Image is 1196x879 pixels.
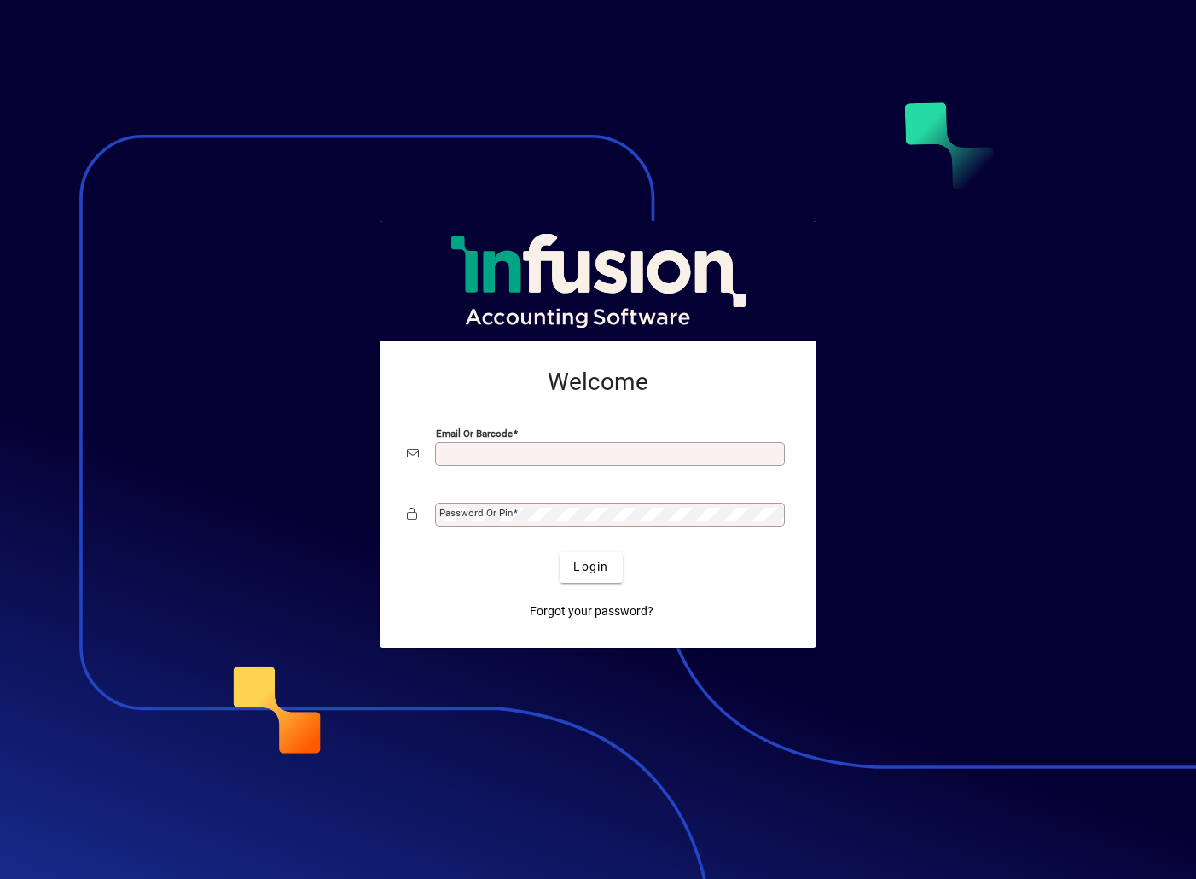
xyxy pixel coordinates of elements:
[530,602,653,620] span: Forgot your password?
[407,368,789,397] h2: Welcome
[439,507,513,519] mat-label: Password or Pin
[560,552,622,583] button: Login
[523,597,660,627] a: Forgot your password?
[436,427,513,439] mat-label: Email or Barcode
[573,558,608,576] span: Login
